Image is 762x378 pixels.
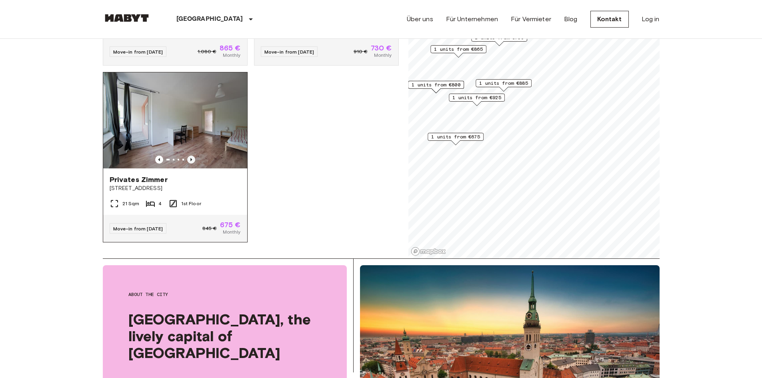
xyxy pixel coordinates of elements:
[411,247,446,256] a: Mapbox logo
[220,44,241,52] span: 865 €
[430,45,486,58] div: Map marker
[428,133,484,145] div: Map marker
[511,14,551,24] a: Für Vermieter
[564,14,578,24] a: Blog
[110,184,241,192] span: [STREET_ADDRESS]
[187,156,195,164] button: Previous image
[446,14,498,24] a: Für Unternehmen
[431,133,480,140] span: 1 units from €675
[452,94,501,101] span: 1 units from €925
[220,221,241,228] span: 675 €
[590,11,629,28] a: Kontakt
[449,94,505,106] div: Map marker
[198,48,216,55] span: 1.080 €
[122,200,140,207] span: 21 Sqm
[128,311,321,361] span: [GEOGRAPHIC_DATA], the lively capital of [GEOGRAPHIC_DATA]
[128,291,321,298] span: About the city
[181,200,201,207] span: 1st Floor
[103,72,247,168] img: Marketing picture of unit DE-02-029-03M
[158,200,162,207] span: 4
[434,46,483,53] span: 1 units from €865
[476,79,532,92] div: Map marker
[155,156,163,164] button: Previous image
[110,175,168,184] span: Privates Zimmer
[374,52,392,59] span: Monthly
[371,44,392,52] span: 730 €
[113,226,163,232] span: Move-in from [DATE]
[223,228,240,236] span: Monthly
[479,80,528,87] span: 1 units from €885
[471,34,527,46] div: Map marker
[223,52,240,59] span: Monthly
[176,14,243,24] p: [GEOGRAPHIC_DATA]
[642,14,660,24] a: Log in
[412,81,460,88] span: 1 units from €800
[407,14,433,24] a: Über uns
[113,49,163,55] span: Move-in from [DATE]
[354,48,368,55] span: 910 €
[202,225,217,232] span: 845 €
[264,49,314,55] span: Move-in from [DATE]
[103,72,248,242] a: Marketing picture of unit DE-02-029-03MPrevious imagePrevious imagePrivates Zimmer[STREET_ADDRESS...
[103,14,151,22] img: Habyt
[408,81,464,93] div: Map marker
